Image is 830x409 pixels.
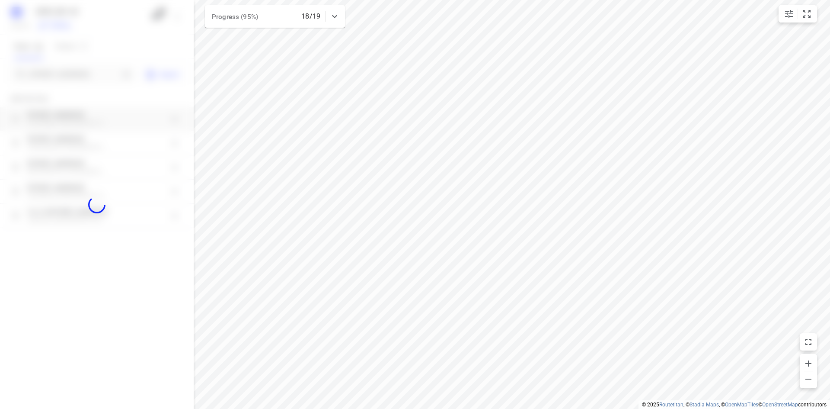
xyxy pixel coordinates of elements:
li: © 2025 , © , © © contributors [642,402,827,408]
a: OpenMapTiles [725,402,758,408]
p: 18/19 [301,11,320,22]
a: Stadia Maps [690,402,719,408]
div: small contained button group [779,5,817,23]
a: OpenStreetMap [762,402,798,408]
button: Fit zoom [798,5,815,23]
div: Progress (95%)18/19 [205,5,345,28]
button: Map settings [780,5,798,23]
span: Progress (95%) [212,13,258,21]
a: Routetitan [659,402,683,408]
